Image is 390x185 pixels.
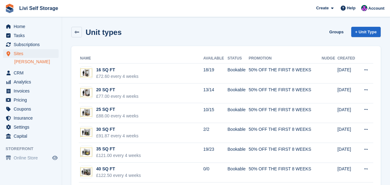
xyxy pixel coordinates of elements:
img: 25-sqft-unit.jpg [80,108,92,117]
td: [DATE] [337,143,358,163]
td: [DATE] [337,64,358,83]
a: menu [3,87,59,95]
a: menu [3,49,59,58]
div: 35 SQ FT [96,146,141,152]
a: menu [3,78,59,86]
a: menu [3,96,59,104]
span: Online Store [14,154,51,162]
div: £88.00 every 4 weeks [96,113,138,119]
a: menu [3,105,59,113]
td: [DATE] [337,83,358,103]
a: Preview store [51,154,59,162]
span: Help [347,5,356,11]
th: Nudge [322,54,338,64]
td: Bookable [227,143,249,163]
a: menu [3,114,59,122]
div: £121.00 every 4 weeks [96,152,141,159]
div: £122.50 every 4 weeks [96,172,141,179]
td: 50% OFF THE FIRST 8 WEEKS [249,163,321,183]
span: Analytics [14,78,51,86]
div: 30 SQ FT [96,126,138,133]
img: stora-icon-8386f47178a22dfd0bd8f6a31ec36ba5ce8667c1dd55bd0f319d3a0aa187defe.svg [5,4,14,13]
td: Bookable [227,83,249,103]
td: Bookable [227,103,249,123]
a: menu [3,123,59,131]
img: 20-sqft-unit.jpg [80,88,92,97]
img: 30-sqft-unit.jpg [80,128,92,137]
span: Sites [14,49,51,58]
a: menu [3,69,59,77]
a: menu [3,40,59,49]
h2: Unit types [86,28,122,36]
td: 13/14 [203,83,227,103]
a: menu [3,22,59,31]
a: Groups [327,27,346,37]
th: Available [203,54,227,64]
img: 15-sqft-unit.jpg [80,69,92,78]
div: 20 SQ FT [96,87,138,93]
td: 50% OFF THE FIRST 8 WEEKS [249,103,321,123]
td: Bookable [227,64,249,83]
a: Livi Self Storage [17,3,61,13]
span: Create [316,5,329,11]
td: 0/0 [203,163,227,183]
img: 35-sqft-unit.jpg [80,148,92,157]
a: menu [3,31,59,40]
div: £91.87 every 4 weeks [96,133,138,139]
th: Promotion [249,54,321,64]
td: [DATE] [337,103,358,123]
td: 50% OFF THE FIRST 8 WEEKS [249,143,321,163]
span: Storefront [6,146,62,152]
div: 40 SQ FT [96,166,141,172]
td: 2/2 [203,123,227,143]
div: 16 SQ FT [96,67,138,73]
td: 19/23 [203,143,227,163]
div: £77.00 every 4 weeks [96,93,138,100]
td: Bookable [227,163,249,183]
td: 10/15 [203,103,227,123]
span: Insurance [14,114,51,122]
img: 40-sqft-unit.jpg [80,168,92,177]
span: Pricing [14,96,51,104]
td: [DATE] [337,123,358,143]
span: Coupons [14,105,51,113]
td: Bookable [227,123,249,143]
a: [PERSON_NAME] [14,59,59,65]
span: Home [14,22,51,31]
div: £72.60 every 4 weeks [96,73,138,80]
img: Graham Cameron [361,5,367,11]
span: Capital [14,132,51,140]
td: 18/19 [203,64,227,83]
span: Invoices [14,87,51,95]
th: Created [337,54,358,64]
a: + Unit Type [351,27,381,37]
td: 50% OFF THE FIRST 8 WEEKS [249,64,321,83]
span: Tasks [14,31,51,40]
th: Name [79,54,203,64]
td: [DATE] [337,163,358,183]
span: Settings [14,123,51,131]
td: 50% OFF THE FIRST 8 WEEKS [249,123,321,143]
span: Subscriptions [14,40,51,49]
span: Account [368,5,384,12]
td: 50% OFF THE FIRST 8 WEEKS [249,83,321,103]
a: menu [3,154,59,162]
div: 25 SQ FT [96,106,138,113]
a: menu [3,132,59,140]
span: CRM [14,69,51,77]
th: Status [227,54,249,64]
